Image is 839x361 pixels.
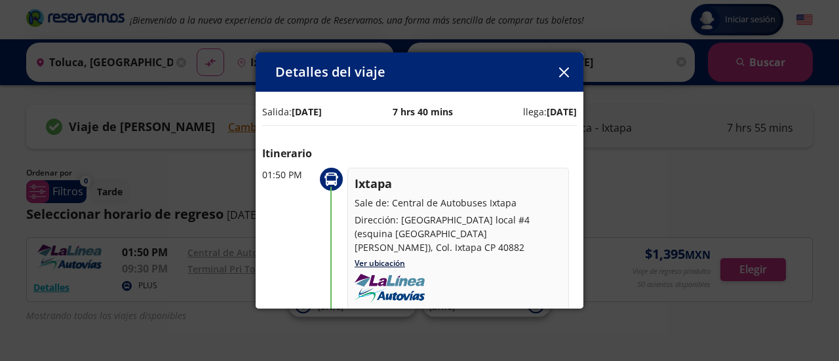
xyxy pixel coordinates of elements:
[355,175,562,193] p: Ixtapa
[393,105,453,119] p: 7 hrs 40 mins
[547,105,577,118] b: [DATE]
[355,257,405,269] a: Ver ubicación
[275,62,385,82] p: Detalles del viaje
[523,105,577,119] p: llega:
[262,105,322,119] p: Salida:
[292,105,322,118] b: [DATE]
[355,274,425,302] img: uploads_2F1614736493101-lrc074r4ha-fd05130f9173fefc76d4804dc3e1a941_2Fautovias-la-linea.png
[355,196,562,210] p: Sale de: Central de Autobuses Ixtapa
[355,213,562,254] p: Dirección: [GEOGRAPHIC_DATA] local #4 (esquina [GEOGRAPHIC_DATA][PERSON_NAME]), Col. Ixtapa CP 40882
[262,168,315,181] p: 01:50 PM
[262,145,577,161] p: Itinerario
